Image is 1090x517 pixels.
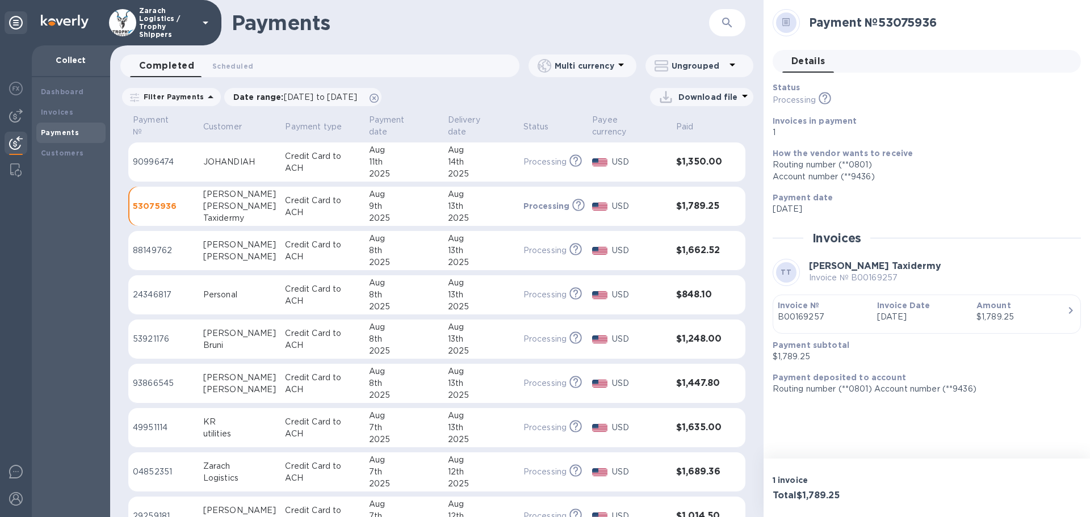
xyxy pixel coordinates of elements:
div: Aug [369,498,439,510]
b: Invoices [41,108,73,116]
p: Processing [523,333,567,345]
p: Ungrouped [672,60,726,72]
p: 53075936 [133,200,194,212]
span: Payment date [369,114,439,138]
div: 13th [448,422,514,434]
div: 14th [448,156,514,168]
img: USD [592,158,607,166]
p: 90996474 [133,156,194,168]
p: Processing [523,422,567,434]
p: USD [612,245,667,257]
p: Credit Card to ACH [285,372,359,396]
p: Processing [523,466,567,478]
p: Processing [523,200,570,212]
div: 13th [448,333,514,345]
p: 1 [773,127,1072,138]
div: 2025 [369,168,439,180]
p: $1,789.25 [773,351,1072,363]
h3: $1,635.00 [676,422,723,433]
b: TT [781,268,791,276]
b: Customers [41,149,84,157]
div: 11th [369,156,439,168]
div: Bruni [203,339,276,351]
div: [PERSON_NAME] [203,188,276,200]
p: Date range : [233,91,363,103]
button: Invoice №B00169257Invoice Date[DATE]Amount$1,789.25 [773,295,1081,334]
span: Payee currency [592,114,666,138]
div: Personal [203,289,276,301]
div: $1,789.25 [976,311,1067,323]
p: 53921176 [133,333,194,345]
p: USD [612,422,667,434]
p: [DATE] [773,203,1072,215]
p: Payment date [369,114,424,138]
div: 2025 [448,168,514,180]
div: Aug [369,454,439,466]
span: Payment type [285,121,357,133]
img: USD [592,424,607,432]
div: [PERSON_NAME] [203,200,276,212]
img: Foreign exchange [9,82,23,95]
div: Account number (**9436) [773,171,1072,183]
span: Status [523,121,564,133]
b: Invoice Date [877,301,930,310]
span: Customer [203,121,257,133]
div: Unpin categories [5,11,27,34]
p: 04852351 [133,466,194,478]
div: 8th [369,333,439,345]
b: Dashboard [41,87,84,96]
div: [PERSON_NAME] [203,239,276,251]
div: 13th [448,289,514,301]
div: Aug [448,454,514,466]
p: 88149762 [133,245,194,257]
span: [DATE] to [DATE] [284,93,357,102]
div: [PERSON_NAME] [203,372,276,384]
p: USD [612,289,667,301]
p: Status [523,121,549,133]
div: 2025 [448,301,514,313]
b: Invoices in payment [773,116,857,125]
div: 2025 [369,389,439,401]
p: Credit Card to ACH [285,283,359,307]
p: B00169257 [778,311,868,323]
img: USD [592,291,607,299]
div: JOHANDIAH [203,156,276,168]
p: Processing [523,156,567,168]
div: Taxidermy [203,212,276,224]
div: Logistics [203,472,276,484]
div: Zarach [203,460,276,472]
div: Aug [448,277,514,289]
img: Logo [41,15,89,28]
b: How the vendor wants to receive [773,149,913,158]
div: 13th [448,200,514,212]
h3: $1,248.00 [676,334,723,344]
div: 2025 [448,212,514,224]
div: [PERSON_NAME] [203,384,276,396]
p: Customer [203,121,242,133]
img: USD [592,335,607,343]
p: Payment type [285,121,342,133]
h3: Total $1,789.25 [773,490,923,501]
div: 2025 [369,478,439,490]
p: Delivery date [448,114,500,138]
div: Aug [448,188,514,200]
b: [PERSON_NAME] Taxidermy [809,260,941,271]
div: [PERSON_NAME] [203,505,276,516]
div: KR [203,416,276,428]
div: Aug [448,365,514,377]
b: Payment deposited to account [773,373,906,382]
h3: $1,447.80 [676,378,723,389]
p: 1 invoice [773,474,923,486]
div: 2025 [448,478,514,490]
p: 93866545 [133,377,194,389]
span: Scheduled [212,60,253,72]
div: 2025 [448,345,514,357]
p: Zarach Logistics / Trophy Shippers [139,7,196,39]
p: Processing [523,289,567,301]
p: Credit Card to ACH [285,150,359,174]
h3: $1,350.00 [676,157,723,167]
p: Payment № [133,114,179,138]
div: 7th [369,422,439,434]
div: Aug [369,233,439,245]
span: Paid [676,121,708,133]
